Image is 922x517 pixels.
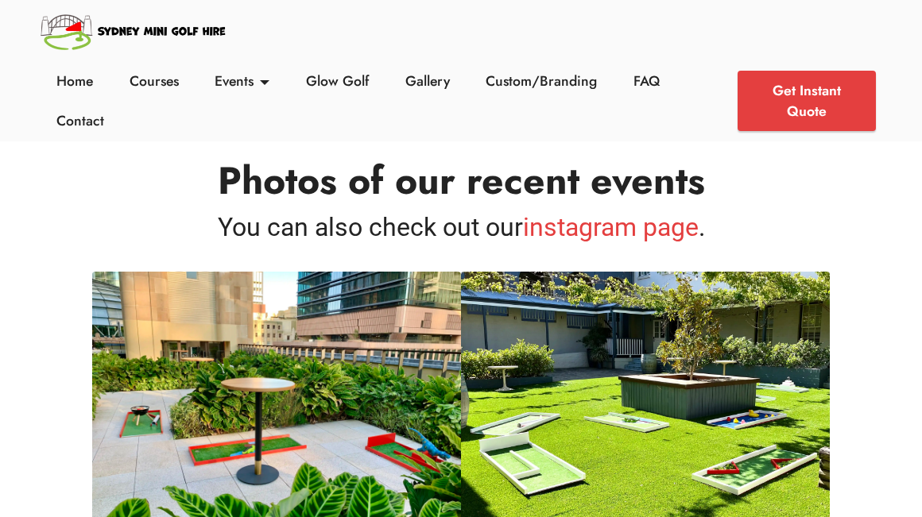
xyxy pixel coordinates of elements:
[401,71,454,91] a: Gallery
[523,212,699,242] a: instagram page
[125,71,183,91] a: Courses
[52,110,109,131] a: Contact
[630,71,664,91] a: FAQ
[38,8,230,54] img: Sydney Mini Golf Hire
[302,71,374,91] a: Glow Golf
[92,208,830,246] h5: You can also check out our .
[52,71,98,91] a: Home
[482,71,602,91] a: Custom/Branding
[218,153,705,208] strong: Photos of our recent events
[211,71,274,91] a: Events
[738,71,876,131] a: Get Instant Quote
